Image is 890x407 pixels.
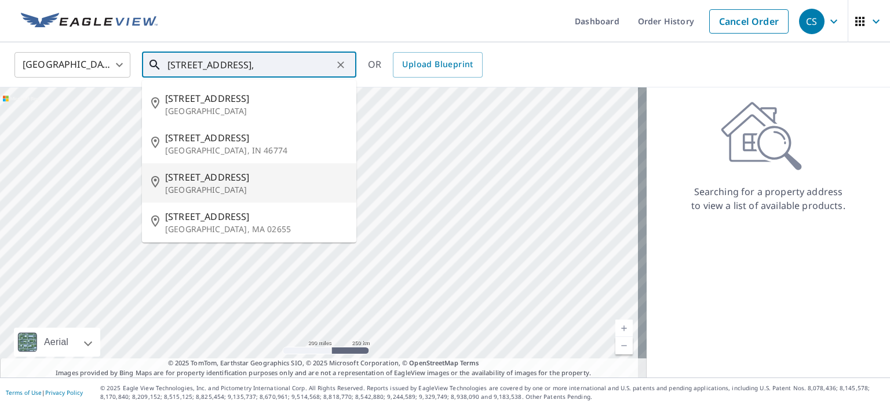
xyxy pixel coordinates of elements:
[402,57,473,72] span: Upload Blueprint
[460,358,479,367] a: Terms
[368,52,483,78] div: OR
[691,185,846,212] p: Searching for a property address to view a list of available products.
[799,9,825,34] div: CS
[45,388,83,397] a: Privacy Policy
[165,145,347,156] p: [GEOGRAPHIC_DATA], IN 46774
[165,184,347,196] p: [GEOGRAPHIC_DATA]
[165,223,347,235] p: [GEOGRAPHIC_DATA], MA 02655
[709,9,789,34] a: Cancel Order
[165,170,347,184] span: [STREET_ADDRESS]
[165,131,347,145] span: [STREET_ADDRESS]
[168,358,479,368] span: © 2025 TomTom, Earthstar Geographics SIO, © 2025 Microsoft Corporation, ©
[14,49,130,81] div: [GEOGRAPHIC_DATA]
[333,57,349,73] button: Clear
[165,105,347,117] p: [GEOGRAPHIC_DATA]
[165,91,347,105] span: [STREET_ADDRESS]
[165,210,347,223] span: [STREET_ADDRESS]
[6,389,83,396] p: |
[615,337,633,354] a: Current Level 5, Zoom Out
[6,388,42,397] a: Terms of Use
[393,52,482,78] a: Upload Blueprint
[14,328,100,357] div: Aerial
[100,384,884,401] p: © 2025 Eagle View Technologies, Inc. and Pictometry International Corp. All Rights Reserved. Repo...
[615,320,633,337] a: Current Level 5, Zoom In
[41,328,72,357] div: Aerial
[409,358,458,367] a: OpenStreetMap
[21,13,158,30] img: EV Logo
[167,49,333,81] input: Search by address or latitude-longitude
